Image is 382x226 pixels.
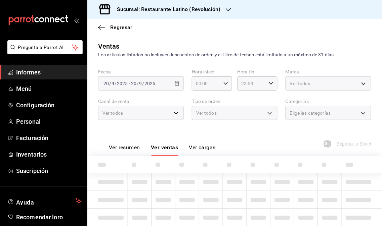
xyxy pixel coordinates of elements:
div: pestañas de navegación [109,144,216,156]
font: Hora inicio [192,69,214,75]
font: Regresar [110,24,132,31]
input: -- [131,81,137,86]
font: Personal [16,118,41,125]
span: / [137,81,139,86]
font: Hora fin [238,69,255,75]
font: Elige las categorías [290,110,331,116]
span: / [142,81,144,86]
font: Menú [16,85,32,92]
font: Ver todos [102,110,123,116]
font: Marca [286,69,299,75]
input: -- [111,81,115,86]
font: Ayuda [16,199,34,206]
span: / [115,81,117,86]
button: Pregunta a Parrot AI [7,40,83,54]
font: Ver todas [290,81,310,86]
font: Ver resumen [109,145,140,151]
font: Ventas [98,42,120,50]
font: Informes [16,69,41,76]
input: ---- [144,81,156,86]
span: - [129,81,130,86]
font: Ver cargas [189,145,216,151]
font: Suscripción [16,167,48,174]
font: Recomendar loro [16,214,63,221]
font: Fecha [98,69,111,75]
input: -- [139,81,142,86]
font: Los artículos listados no incluyen descuentos de orden y el filtro de fechas está limitado a un m... [98,52,335,57]
span: / [109,81,111,86]
button: abrir_cajón_menú [74,17,79,23]
font: Tipo de orden [192,99,221,104]
font: Ver ventas [151,145,178,151]
font: Pregunta a Parrot AI [18,45,64,50]
font: Ver todos [196,110,217,116]
font: Configuración [16,102,55,109]
font: Facturación [16,134,48,142]
font: Sucursal: Restaurante Latino (Revolución) [117,6,220,12]
input: ---- [117,81,128,86]
input: -- [103,81,109,86]
font: Categorías [286,99,309,104]
font: Inventarios [16,151,47,158]
font: Canal de venta [98,99,130,104]
a: Pregunta a Parrot AI [5,49,83,56]
button: Regresar [98,24,132,31]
